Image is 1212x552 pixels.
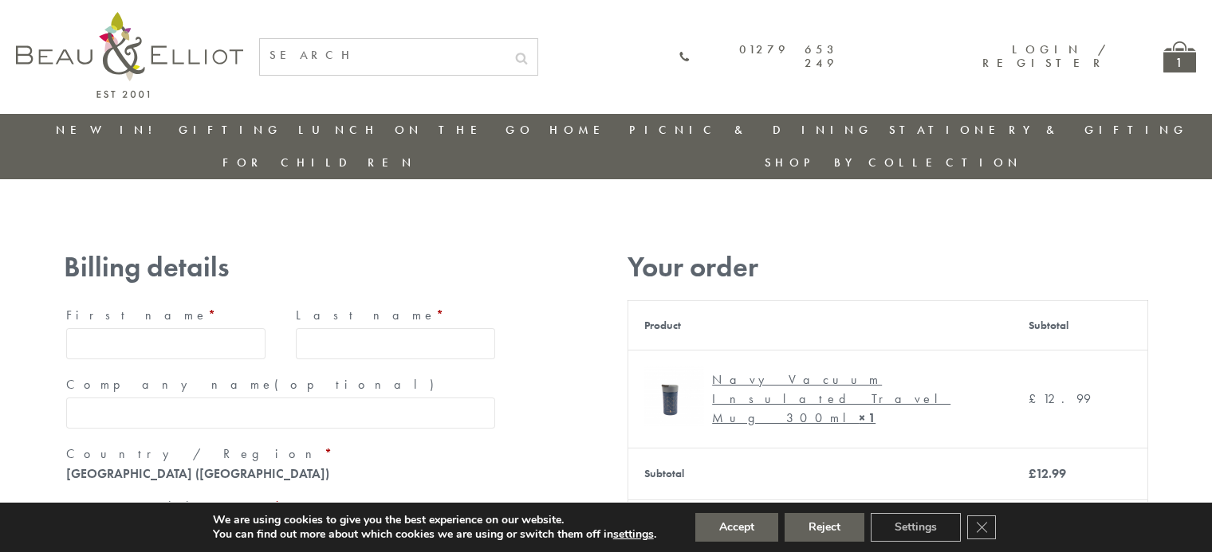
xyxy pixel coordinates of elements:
[260,39,506,72] input: SEARCH
[66,372,495,397] label: Company name
[1163,41,1196,72] a: 1
[274,376,443,393] span: (optional)
[1029,465,1066,482] bdi: 12.99
[66,465,329,482] strong: [GEOGRAPHIC_DATA] ([GEOGRAPHIC_DATA])
[644,366,997,432] a: Navy Vacuum Insulated Travel Mug 300ml Navy Vacuum Insulated Travel Mug 300ml× 1
[213,513,656,527] p: We are using cookies to give you the best experience on our website.
[64,251,498,284] h3: Billing details
[549,122,613,138] a: Home
[629,122,873,138] a: Picnic & Dining
[1013,300,1148,350] th: Subtotal
[859,409,876,426] strong: × 1
[222,155,416,170] a: For Children
[1029,390,1091,407] bdi: 12.99
[628,251,1148,284] h3: Your order
[628,300,1013,350] th: Product
[889,122,1188,138] a: Stationery & Gifting
[179,122,282,138] a: Gifting
[982,41,1108,71] a: Login / Register
[613,527,654,542] button: settings
[644,366,704,426] img: Navy Vacuum Insulated Travel Mug 300ml
[66,303,266,328] label: First name
[66,441,495,467] label: Country / Region
[967,515,996,539] button: Close GDPR Cookie Banner
[1029,465,1036,482] span: £
[712,370,985,428] div: Navy Vacuum Insulated Travel Mug 300ml
[56,122,163,138] a: New in!
[1029,390,1043,407] span: £
[298,122,534,138] a: Lunch On The Go
[785,513,864,542] button: Reject
[765,155,1022,170] a: Shop by collection
[628,448,1013,499] th: Subtotal
[679,43,838,71] a: 01279 653 249
[296,303,495,328] label: Last name
[16,12,243,98] img: logo
[871,513,961,542] button: Settings
[695,513,778,542] button: Accept
[66,494,495,519] label: Street address
[213,527,656,542] p: You can find out more about which cookies we are using or switch them off in .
